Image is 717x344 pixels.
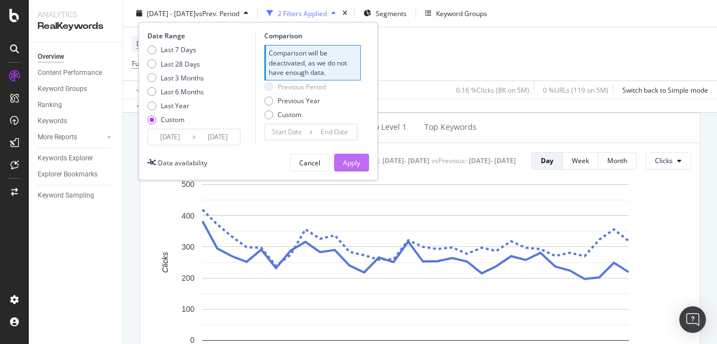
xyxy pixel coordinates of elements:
[264,45,361,80] div: Comparison will be deactivated, as we do not have enough data.
[147,87,204,97] div: Last 6 Months
[424,122,477,133] div: Top Keywords
[264,31,361,41] div: Comparison
[350,122,407,133] div: Top seo Level 1
[147,115,204,124] div: Custom
[456,85,529,94] div: 0.16 % Clicks ( 8K on 5M )
[132,59,156,68] span: Full URL
[343,158,360,167] div: Apply
[531,152,563,170] button: Day
[147,31,253,41] div: Date Range
[147,45,204,54] div: Last 7 Days
[598,152,637,170] button: Month
[161,45,196,54] div: Last 7 Days
[38,67,102,79] div: Content Performance
[38,153,115,164] a: Keywords Explorer
[147,59,204,68] div: Last 28 Days
[38,153,93,164] div: Keywords Explorer
[38,83,87,95] div: Keyword Groups
[38,169,115,180] a: Explorer Bookmarks
[147,8,196,18] span: [DATE] - [DATE]
[38,51,64,63] div: Overview
[161,101,190,110] div: Last Year
[655,156,673,165] span: Clicks
[147,101,204,110] div: Last Year
[264,110,326,119] div: Custom
[196,8,239,18] span: vs Prev. Period
[38,131,77,143] div: More Reports
[38,67,115,79] a: Content Performance
[182,211,195,220] text: 400
[376,8,407,18] span: Segments
[38,99,62,111] div: Ranking
[313,124,357,140] input: End Date
[469,156,516,165] div: [DATE] - [DATE]
[182,242,195,251] text: 300
[158,158,207,167] div: Data availability
[136,39,157,48] span: Device
[340,8,350,19] div: times
[161,87,204,97] div: Last 6 Months
[182,180,195,189] text: 500
[618,81,708,99] button: Switch back to Simple mode
[38,169,98,180] div: Explorer Bookmarks
[38,9,114,20] div: Analytics
[646,152,691,170] button: Clicks
[38,20,114,33] div: RealKeywords
[563,152,598,170] button: Week
[38,51,115,63] a: Overview
[359,4,411,22] button: Segments
[278,82,326,92] div: Previous Period
[264,96,326,105] div: Previous Year
[278,110,301,119] div: Custom
[147,73,204,82] div: Last 3 Months
[161,73,204,82] div: Last 3 Months
[264,82,326,92] div: Previous Period
[38,83,115,95] a: Keyword Groups
[196,129,240,145] input: End Date
[421,4,491,22] button: Keyword Groups
[543,85,608,94] div: 0 % URLs ( 119 on 5M )
[299,158,320,167] div: Cancel
[132,81,164,99] button: Apply
[607,156,627,165] div: Month
[432,156,467,165] div: vs Previous :
[278,96,320,105] div: Previous Year
[161,59,200,68] div: Last 28 Days
[334,154,369,171] button: Apply
[182,305,195,313] text: 100
[290,154,330,171] button: Cancel
[265,124,309,140] input: Start Date
[38,190,94,201] div: Keyword Sampling
[161,115,185,124] div: Custom
[132,4,253,22] button: [DATE] - [DATE]vsPrev. Period
[382,156,429,165] div: [DATE] - [DATE]
[541,156,554,165] div: Day
[679,306,706,333] div: Open Intercom Messenger
[278,8,327,18] div: 2 Filters Applied
[38,115,115,127] a: Keywords
[622,85,708,94] div: Switch back to Simple mode
[148,129,192,145] input: Start Date
[38,99,115,111] a: Ranking
[161,252,170,272] text: Clicks
[182,274,195,282] text: 200
[262,4,340,22] button: 2 Filters Applied
[38,131,104,143] a: More Reports
[38,190,115,201] a: Keyword Sampling
[436,8,487,18] div: Keyword Groups
[572,156,589,165] div: Week
[38,115,67,127] div: Keywords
